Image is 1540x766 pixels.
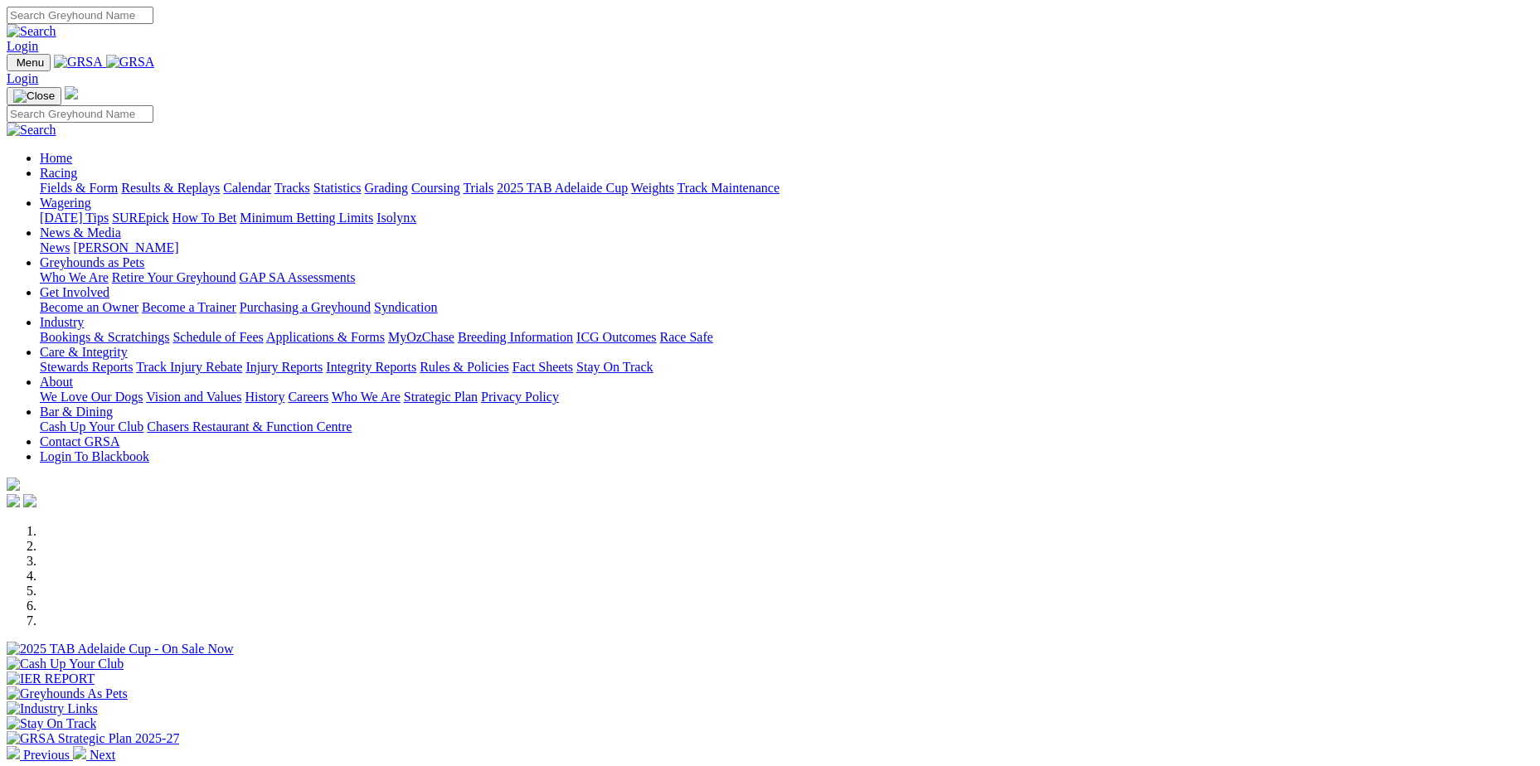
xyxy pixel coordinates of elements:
a: Weights [631,181,674,195]
a: Who We Are [332,390,401,404]
a: Stewards Reports [40,360,133,374]
a: SUREpick [112,211,168,225]
a: Track Maintenance [678,181,780,195]
a: Isolynx [376,211,416,225]
a: Retire Your Greyhound [112,270,236,284]
a: GAP SA Assessments [240,270,356,284]
a: Who We Are [40,270,109,284]
a: News [40,240,70,255]
img: 2025 TAB Adelaide Cup - On Sale Now [7,642,234,657]
a: Syndication [374,300,437,314]
img: GRSA [106,55,155,70]
a: Wagering [40,196,91,210]
div: News & Media [40,240,1533,255]
img: Search [7,123,56,138]
div: Get Involved [40,300,1533,315]
img: chevron-right-pager-white.svg [73,746,86,759]
a: Cash Up Your Club [40,419,143,434]
a: Fields & Form [40,181,118,195]
a: Racing [40,166,77,180]
img: GRSA [54,55,103,70]
img: Close [13,90,55,103]
a: Results & Replays [121,181,220,195]
div: About [40,390,1533,405]
a: Home [40,151,72,165]
span: Previous [23,748,70,762]
a: ICG Outcomes [576,330,656,344]
a: Injury Reports [245,360,323,374]
a: Statistics [313,181,362,195]
a: Strategic Plan [404,390,478,404]
a: How To Bet [172,211,237,225]
a: News & Media [40,225,121,240]
img: Greyhounds As Pets [7,686,128,701]
a: Bar & Dining [40,405,113,419]
a: Breeding Information [458,330,573,344]
div: Wagering [40,211,1533,225]
a: Calendar [223,181,271,195]
img: Stay On Track [7,716,96,731]
a: Become an Owner [40,300,138,314]
a: About [40,375,73,389]
div: Greyhounds as Pets [40,270,1533,285]
a: Track Injury Rebate [136,360,242,374]
div: Industry [40,330,1533,345]
a: MyOzChase [388,330,454,344]
img: IER REPORT [7,671,95,686]
a: [DATE] Tips [40,211,109,225]
div: Care & Integrity [40,360,1533,375]
span: Next [90,748,115,762]
a: Race Safe [659,330,712,344]
a: Fact Sheets [513,360,573,374]
div: Racing [40,181,1533,196]
img: GRSA Strategic Plan 2025-27 [7,731,179,746]
img: Search [7,24,56,39]
img: logo-grsa-white.png [65,86,78,99]
a: Grading [365,181,408,195]
a: Previous [7,748,73,762]
a: Industry [40,315,84,329]
img: facebook.svg [7,494,20,507]
div: Bar & Dining [40,419,1533,434]
a: Tracks [274,181,310,195]
a: We Love Our Dogs [40,390,143,404]
a: Get Involved [40,285,109,299]
a: Vision and Values [146,390,241,404]
a: Applications & Forms [266,330,385,344]
input: Search [7,105,153,123]
a: History [245,390,284,404]
img: chevron-left-pager-white.svg [7,746,20,759]
a: Next [73,748,115,762]
img: logo-grsa-white.png [7,478,20,491]
a: Stay On Track [576,360,653,374]
a: Login [7,71,38,85]
a: Schedule of Fees [172,330,263,344]
a: Care & Integrity [40,345,128,359]
img: Cash Up Your Club [7,657,124,671]
a: [PERSON_NAME] [73,240,178,255]
a: Minimum Betting Limits [240,211,373,225]
a: Purchasing a Greyhound [240,300,371,314]
a: Careers [288,390,328,404]
a: 2025 TAB Adelaide Cup [497,181,628,195]
input: Search [7,7,153,24]
a: Rules & Policies [420,360,509,374]
a: Privacy Policy [481,390,559,404]
span: Menu [17,56,44,69]
button: Toggle navigation [7,54,51,71]
a: Login To Blackbook [40,449,149,463]
img: twitter.svg [23,494,36,507]
a: Trials [463,181,493,195]
img: Industry Links [7,701,98,716]
a: Chasers Restaurant & Function Centre [147,419,352,434]
a: Greyhounds as Pets [40,255,144,269]
a: Login [7,39,38,53]
a: Contact GRSA [40,434,119,448]
a: Integrity Reports [326,360,416,374]
a: Coursing [411,181,460,195]
button: Toggle navigation [7,87,61,105]
a: Bookings & Scratchings [40,330,169,344]
a: Become a Trainer [142,300,236,314]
